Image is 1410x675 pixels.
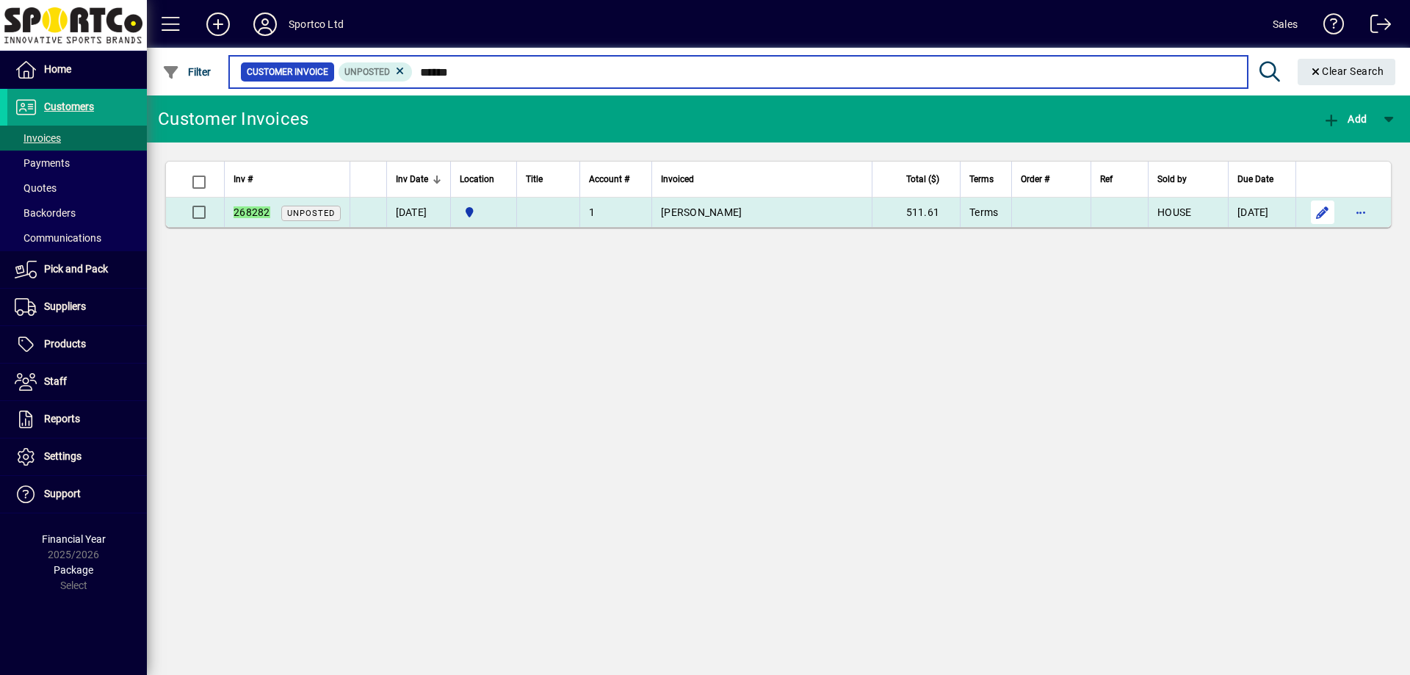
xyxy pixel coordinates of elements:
div: Inv Date [396,171,441,187]
div: Customer Invoices [158,107,308,131]
a: Knowledge Base [1312,3,1345,51]
span: Invoices [15,132,61,144]
a: Invoices [7,126,147,151]
span: Sold by [1157,171,1187,187]
span: Support [44,488,81,499]
span: Total ($) [906,171,939,187]
a: Logout [1359,3,1392,51]
span: Sportco Ltd Warehouse [460,204,507,220]
span: Products [44,338,86,350]
td: [DATE] [1228,198,1295,227]
button: More options [1349,201,1373,224]
a: Staff [7,364,147,400]
div: Title [526,171,571,187]
div: Sold by [1157,171,1219,187]
em: 268282 [234,206,270,218]
span: Ref [1100,171,1113,187]
div: Total ($) [881,171,952,187]
span: Inv Date [396,171,428,187]
button: Filter [159,59,215,85]
span: Inv # [234,171,253,187]
span: Location [460,171,494,187]
mat-chip: Customer Invoice Status: Unposted [339,62,413,82]
div: Sales [1273,12,1298,36]
div: Inv # [234,171,341,187]
button: Add [195,11,242,37]
button: Add [1319,106,1370,132]
a: Backorders [7,201,147,225]
span: Pick and Pack [44,263,108,275]
div: Ref [1100,171,1140,187]
button: Clear [1298,59,1396,85]
a: Reports [7,401,147,438]
button: Profile [242,11,289,37]
button: Edit [1311,201,1334,224]
span: Backorders [15,207,76,219]
span: Suppliers [44,300,86,312]
span: Communications [15,232,101,244]
span: Settings [44,450,82,462]
a: Quotes [7,176,147,201]
span: Financial Year [42,533,106,545]
a: Settings [7,438,147,475]
span: Account # [589,171,629,187]
span: Invoiced [661,171,694,187]
span: Package [54,564,93,576]
td: [DATE] [386,198,450,227]
span: HOUSE [1157,206,1191,218]
span: Quotes [15,182,57,194]
div: Sportco Ltd [289,12,344,36]
span: 1 [589,206,595,218]
a: Support [7,476,147,513]
span: Terms [969,206,998,218]
span: Title [526,171,543,187]
span: Order # [1021,171,1049,187]
div: Due Date [1237,171,1287,187]
td: 511.61 [872,198,960,227]
span: Terms [969,171,994,187]
span: Payments [15,157,70,169]
a: Products [7,326,147,363]
span: [PERSON_NAME] [661,206,742,218]
span: Reports [44,413,80,425]
span: Unposted [287,209,335,218]
a: Payments [7,151,147,176]
span: Due Date [1237,171,1273,187]
span: Customers [44,101,94,112]
span: Customer Invoice [247,65,328,79]
span: Filter [162,66,211,78]
a: Suppliers [7,289,147,325]
span: Add [1323,113,1367,125]
a: Home [7,51,147,88]
div: Invoiced [661,171,863,187]
a: Pick and Pack [7,251,147,288]
div: Order # [1021,171,1082,187]
span: Clear Search [1309,65,1384,77]
span: Home [44,63,71,75]
a: Communications [7,225,147,250]
span: Unposted [344,67,390,77]
div: Location [460,171,507,187]
span: Staff [44,375,67,387]
div: Account # [589,171,643,187]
